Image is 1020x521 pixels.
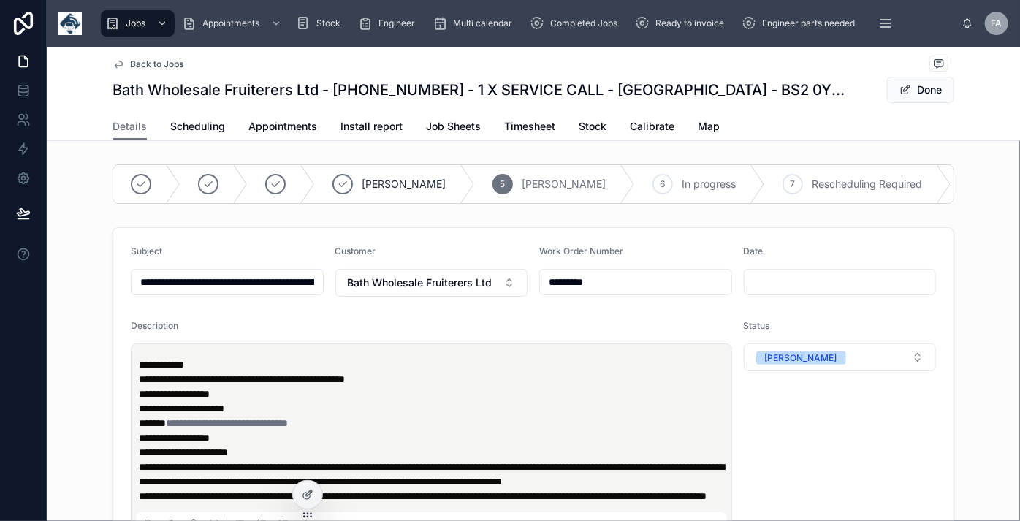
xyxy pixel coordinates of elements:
a: Timesheet [504,113,555,142]
a: Completed Jobs [525,10,628,37]
h1: Bath Wholesale Fruiterers Ltd - [PHONE_NUMBER] - 1 X SERVICE CALL - [GEOGRAPHIC_DATA] - BS2 0YE () [113,80,845,100]
div: scrollable content [94,7,962,39]
a: Engineer parts needed [737,10,865,37]
button: Done [887,77,954,103]
a: Scheduling [170,113,225,142]
span: Completed Jobs [550,18,617,29]
a: Jobs [101,10,175,37]
span: Multi calendar [453,18,512,29]
span: 7 [791,178,796,190]
a: Back to Jobs [113,58,183,70]
a: Calibrate [630,113,674,142]
a: Appointments [248,113,317,142]
span: Calibrate [630,119,674,134]
span: Bath Wholesale Fruiterers Ltd [348,275,492,290]
span: Timesheet [504,119,555,134]
a: Stock [579,113,606,142]
a: Engineer [354,10,425,37]
span: Subject [131,246,162,256]
span: [PERSON_NAME] [362,177,446,191]
a: Map [698,113,720,142]
span: Engineer parts needed [762,18,855,29]
a: Stock [292,10,351,37]
span: [PERSON_NAME] [522,177,606,191]
a: Multi calendar [428,10,522,37]
span: Customer [335,246,376,256]
a: Appointments [178,10,289,37]
span: FA [992,18,1002,29]
span: Stock [579,119,606,134]
span: Back to Jobs [130,58,183,70]
a: Install report [340,113,403,142]
img: App logo [58,12,82,35]
a: Job Sheets [426,113,481,142]
a: Ready to invoice [631,10,734,37]
button: Select Button [744,343,937,371]
a: Details [113,113,147,141]
div: [PERSON_NAME] [765,351,837,365]
span: Engineer [378,18,415,29]
button: Select Button [335,269,528,297]
span: Ready to invoice [655,18,724,29]
span: Jobs [126,18,145,29]
span: Scheduling [170,119,225,134]
span: Job Sheets [426,119,481,134]
span: 5 [501,178,506,190]
span: Appointments [202,18,259,29]
span: Details [113,119,147,134]
span: Install report [340,119,403,134]
span: 6 [661,178,666,190]
span: Appointments [248,119,317,134]
span: Rescheduling Required [812,177,922,191]
span: Status [744,320,770,331]
span: Work Order Number [539,246,623,256]
span: In progress [682,177,736,191]
span: Description [131,320,178,331]
span: Date [744,246,764,256]
span: Stock [316,18,340,29]
span: Map [698,119,720,134]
